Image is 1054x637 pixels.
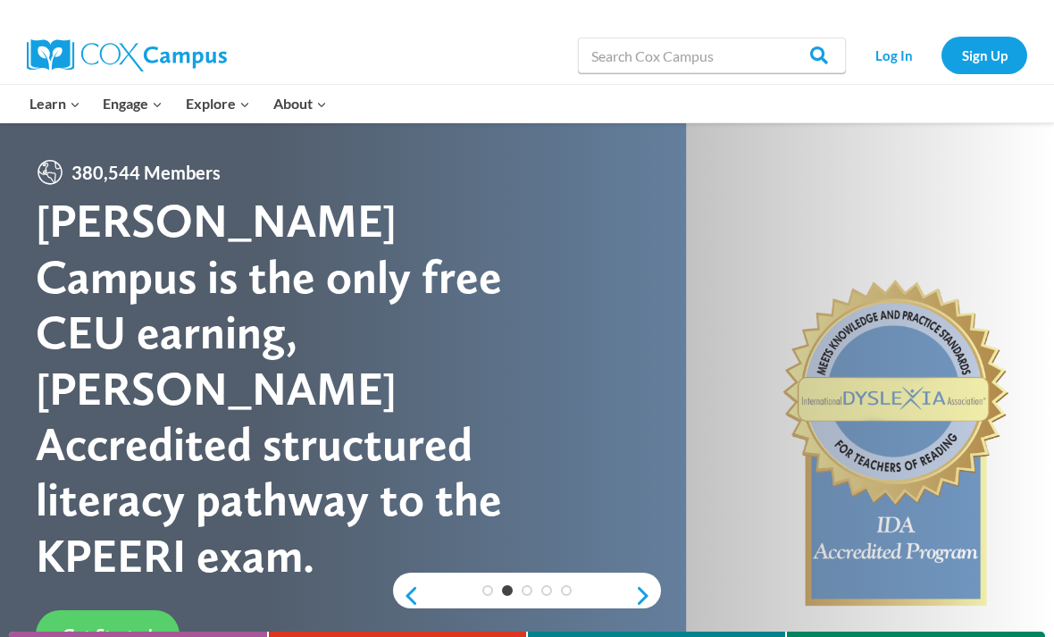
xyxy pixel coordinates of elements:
[941,37,1027,73] a: Sign Up
[393,585,420,607] a: previous
[855,37,1027,73] nav: Secondary Navigation
[578,38,846,73] input: Search Cox Campus
[27,39,227,71] img: Cox Campus
[502,585,513,596] a: 2
[634,585,661,607] a: next
[482,585,493,596] a: 1
[18,85,92,122] button: Child menu of Learn
[561,585,572,596] a: 5
[92,85,175,122] button: Child menu of Engage
[262,85,339,122] button: Child menu of About
[522,585,532,596] a: 3
[174,85,262,122] button: Child menu of Explore
[855,37,933,73] a: Log In
[18,85,338,122] nav: Primary Navigation
[36,193,527,583] div: [PERSON_NAME] Campus is the only free CEU earning, [PERSON_NAME] Accredited structured literacy p...
[64,158,228,187] span: 380,544 Members
[393,578,661,614] div: content slider buttons
[541,585,552,596] a: 4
